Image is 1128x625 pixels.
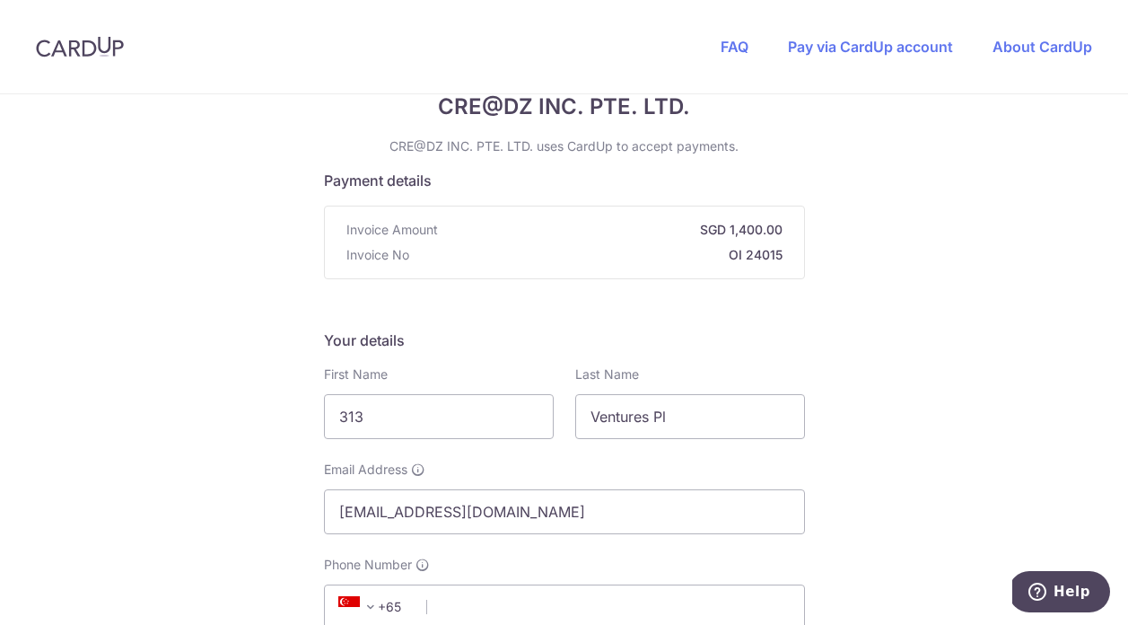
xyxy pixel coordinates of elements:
[324,91,805,123] span: CRE@DZ INC. PTE. LTD.
[324,556,412,574] span: Phone Number
[324,489,805,534] input: Email address
[992,38,1092,56] a: About CardUp
[333,596,414,618] span: +65
[575,365,639,383] label: Last Name
[324,170,805,191] h5: Payment details
[324,394,554,439] input: First name
[575,394,805,439] input: Last name
[324,365,388,383] label: First Name
[721,38,748,56] a: FAQ
[36,36,124,57] img: CardUp
[346,246,409,264] span: Invoice No
[324,330,805,351] h5: Your details
[445,221,783,239] strong: SGD 1,400.00
[338,596,381,618] span: +65
[416,246,783,264] strong: OI 24015
[324,137,805,155] p: CRE@DZ INC. PTE. LTD. uses CardUp to accept payments.
[346,221,438,239] span: Invoice Amount
[324,461,407,479] span: Email Address
[788,38,953,56] a: Pay via CardUp account
[1012,571,1110,616] iframe: Opens a widget where you can find more information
